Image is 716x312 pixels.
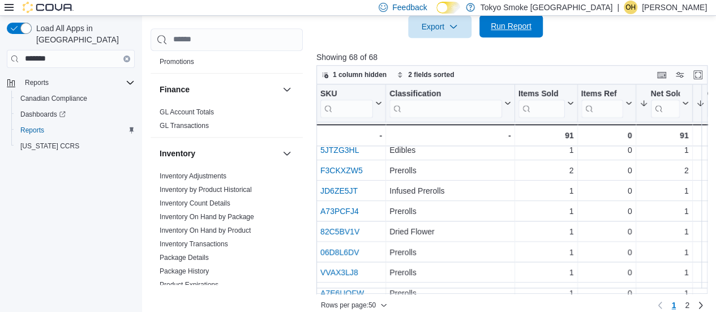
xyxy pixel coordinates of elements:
[655,68,668,82] button: Keyboard shortcuts
[160,240,228,249] span: Inventory Transactions
[160,212,254,221] span: Inventory On Hand by Package
[160,185,252,194] span: Inventory by Product Historical
[160,121,209,130] span: GL Transactions
[408,15,471,38] button: Export
[160,84,190,95] h3: Finance
[20,94,87,103] span: Canadian Compliance
[160,108,214,116] a: GL Account Totals
[160,281,218,289] a: Product Expirations
[320,186,358,195] a: JD6ZE5JT
[639,88,688,117] button: Net Sold
[317,68,391,82] button: 1 column hidden
[320,88,382,117] button: SKU
[581,129,632,142] div: 0
[2,75,139,91] button: Reports
[389,129,511,142] div: -
[7,70,135,183] nav: Complex example
[11,122,139,138] button: Reports
[389,164,511,177] div: Prerolls
[581,184,632,198] div: 0
[160,199,230,208] span: Inventory Count Details
[479,15,543,37] button: Run Report
[673,68,687,82] button: Display options
[581,88,632,117] button: Items Ref
[518,164,574,177] div: 2
[581,266,632,279] div: 0
[160,267,209,276] span: Package History
[639,164,688,177] div: 2
[11,106,139,122] a: Dashboards
[389,88,502,117] div: Classification
[320,247,359,257] a: 06D8L6DV
[160,148,195,159] h3: Inventory
[11,138,139,154] button: [US_STATE] CCRS
[16,123,135,137] span: Reports
[11,91,139,106] button: Canadian Compliance
[160,254,209,262] a: Package Details
[518,286,574,300] div: 1
[518,88,574,117] button: Items Sold
[25,78,49,87] span: Reports
[389,204,511,218] div: Prerolls
[389,88,502,99] div: Classification
[694,298,708,312] a: Next page
[581,245,632,259] div: 0
[160,172,226,180] a: Inventory Adjustments
[389,88,511,117] button: Classification
[671,300,676,311] span: 1
[160,172,226,181] span: Inventory Adjustments
[624,1,637,14] div: Olivia Hagiwara
[316,52,711,63] p: Showing 68 of 68
[518,88,565,99] div: Items Sold
[16,108,70,121] a: Dashboards
[481,1,613,14] p: Tokyo Smoke [GEOGRAPHIC_DATA]
[160,58,194,66] a: Promotions
[691,68,705,82] button: Enter fullscreen
[160,240,228,248] a: Inventory Transactions
[518,266,574,279] div: 1
[415,15,465,38] span: Export
[160,280,218,289] span: Product Expirations
[389,225,511,238] div: Dried Flower
[389,245,511,259] div: Prerolls
[389,143,511,157] div: Edibles
[160,267,209,275] a: Package History
[16,92,135,105] span: Canadian Compliance
[16,92,92,105] a: Canadian Compliance
[389,266,511,279] div: Prerolls
[280,83,294,96] button: Finance
[639,266,688,279] div: 1
[160,213,254,221] a: Inventory On Hand by Package
[581,286,632,300] div: 0
[639,225,688,238] div: 1
[20,110,66,119] span: Dashboards
[20,76,53,89] button: Reports
[650,88,679,99] div: Net Sold
[518,184,574,198] div: 1
[321,301,376,310] span: Rows per page : 50
[389,286,511,300] div: Prerolls
[280,147,294,160] button: Inventory
[389,184,511,198] div: Infused Prerolls
[581,204,632,218] div: 0
[653,298,667,312] button: Previous page
[491,20,531,32] span: Run Report
[581,88,623,99] div: Items Ref
[320,227,359,236] a: 82C5BV1V
[160,199,230,207] a: Inventory Count Details
[518,245,574,259] div: 1
[160,226,251,235] span: Inventory On Hand by Product
[160,57,194,66] span: Promotions
[16,139,135,153] span: Washington CCRS
[333,70,387,79] span: 1 column hidden
[160,122,209,130] a: GL Transactions
[392,68,458,82] button: 2 fields sorted
[16,123,49,137] a: Reports
[123,55,130,62] button: Clear input
[20,76,135,89] span: Reports
[320,207,359,216] a: A73PCFJ4
[16,139,84,153] a: [US_STATE] CCRS
[581,88,623,117] div: Items Ref
[160,253,209,262] span: Package Details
